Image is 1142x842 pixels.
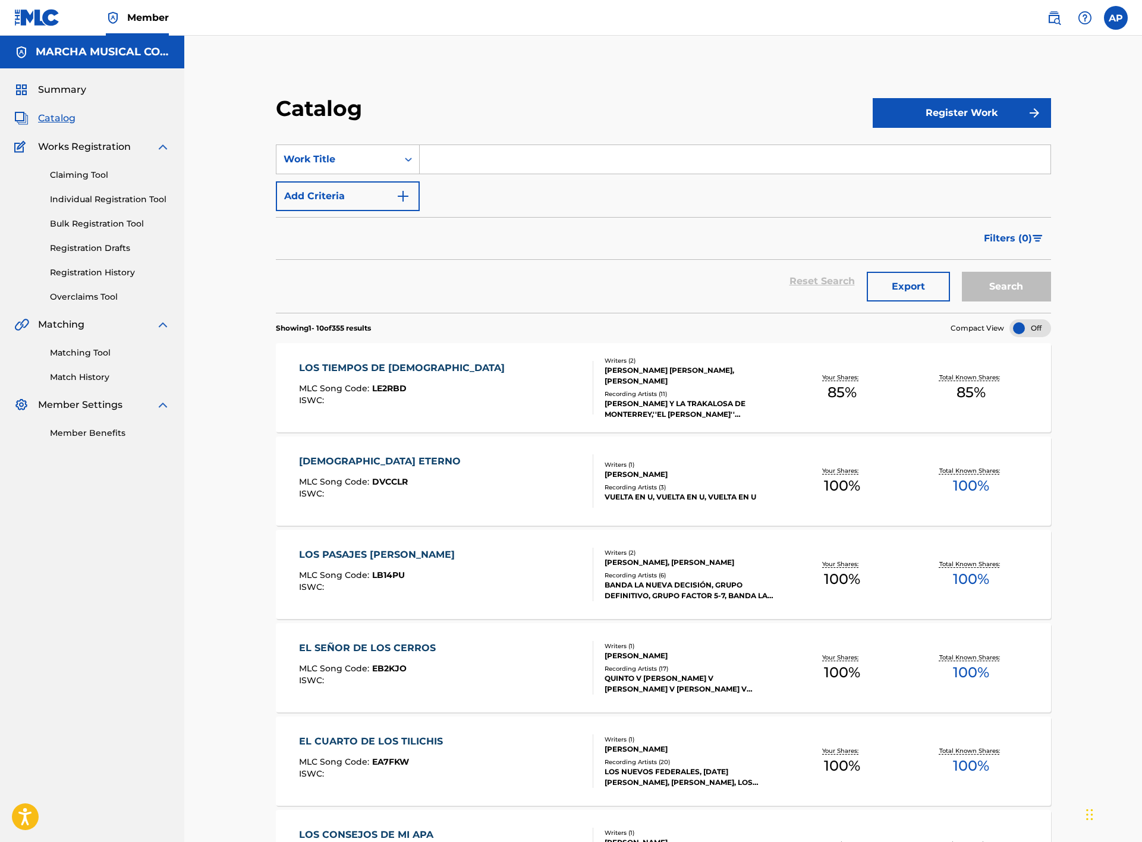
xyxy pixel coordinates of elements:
div: Recording Artists ( 6 ) [605,571,778,580]
div: Widget de chat [1083,785,1142,842]
span: Summary [38,83,86,97]
div: BANDA LA NUEVA DECISIÓN, GRUPO DEFINITIVO, GRUPO FACTOR 5-7, BANDA LA NUEVA DECISIÓN, GRUPO DEFIN... [605,580,778,601]
span: 100 % [824,568,860,590]
a: Bulk Registration Tool [50,218,170,230]
span: 85 % [828,382,857,403]
div: Writers ( 2 ) [605,548,778,557]
a: Registration History [50,266,170,279]
a: Matching Tool [50,347,170,359]
img: Accounts [14,45,29,59]
div: Writers ( 1 ) [605,460,778,469]
h2: Catalog [276,95,368,122]
span: ISWC : [299,582,327,592]
img: expand [156,318,170,332]
a: LOS PASAJES [PERSON_NAME]MLC Song Code:LB14PUISWC:Writers (2)[PERSON_NAME], [PERSON_NAME]Recordin... [276,530,1051,619]
a: [DEMOGRAPHIC_DATA] ETERNOMLC Song Code:DVCCLRISWC:Writers (1)[PERSON_NAME]Recording Artists (3)VU... [276,436,1051,526]
div: [PERSON_NAME] Y LA TRAKALOSA DE MONTERREY,''EL [PERSON_NAME]'' [PERSON_NAME], [PERSON_NAME] Y LA ... [605,398,778,420]
span: DVCCLR [372,476,408,487]
span: 100 % [824,755,860,777]
p: Showing 1 - 10 of 355 results [276,323,371,334]
span: Works Registration [38,140,131,154]
p: Total Known Shares: [939,560,1003,568]
span: 100 % [953,662,989,683]
a: Match History [50,371,170,384]
div: LOS CONSEJOS DE MI APA [299,828,439,842]
span: MLC Song Code : [299,476,372,487]
div: Arrastrar [1086,797,1093,832]
p: Total Known Shares: [939,746,1003,755]
span: 100 % [953,475,989,497]
h5: MARCHA MUSICAL CORP. [36,45,170,59]
img: Summary [14,83,29,97]
div: Recording Artists ( 20 ) [605,758,778,766]
a: EL SEÑOR DE LOS CERROSMLC Song Code:EB2KJOISWC:Writers (1)[PERSON_NAME]Recording Artists (17)QUIN... [276,623,1051,712]
div: EL SEÑOR DE LOS CERROS [299,641,442,655]
span: LB14PU [372,570,405,580]
span: Catalog [38,111,75,125]
span: Member [127,11,169,24]
span: 100 % [953,755,989,777]
a: Member Benefits [50,427,170,439]
a: LOS TIEMPOS DE [DEMOGRAPHIC_DATA]MLC Song Code:LE2RBDISWC:Writers (2)[PERSON_NAME] [PERSON_NAME],... [276,343,1051,432]
a: EL CUARTO DE LOS TILICHISMLC Song Code:EA7FKWISWC:Writers (1)[PERSON_NAME]Recording Artists (20)L... [276,717,1051,806]
span: 85 % [957,382,986,403]
div: [PERSON_NAME] [605,469,778,480]
img: 9d2ae6d4665cec9f34b9.svg [396,189,410,203]
a: Public Search [1042,6,1066,30]
span: EA7FKW [372,756,409,767]
div: [PERSON_NAME], [PERSON_NAME] [605,557,778,568]
div: Writers ( 2 ) [605,356,778,365]
p: Your Shares: [822,746,861,755]
div: LOS NUEVOS FEDERALES, [DATE][PERSON_NAME], [PERSON_NAME], LOS NUEVOS FEDERALES, LOS NUEVOS FEDERA... [605,766,778,788]
span: Filters ( 0 ) [984,231,1032,246]
span: Matching [38,318,84,332]
a: CatalogCatalog [14,111,75,125]
button: Add Criteria [276,181,420,211]
div: Recording Artists ( 17 ) [605,664,778,673]
p: Total Known Shares: [939,653,1003,662]
span: MLC Song Code : [299,383,372,394]
img: filter [1033,235,1043,242]
img: Matching [14,318,29,332]
span: EB2KJO [372,663,407,674]
span: ISWC : [299,395,327,406]
div: Help [1073,6,1097,30]
div: LOS TIEMPOS DE [DEMOGRAPHIC_DATA] [299,361,511,375]
a: Registration Drafts [50,242,170,255]
img: search [1047,11,1061,25]
p: Your Shares: [822,560,861,568]
span: 100 % [824,662,860,683]
div: VUELTA EN U, VUELTA EN U, VUELTA EN U [605,492,778,502]
p: Your Shares: [822,466,861,475]
div: QUINTO V [PERSON_NAME] V [PERSON_NAME] V [PERSON_NAME] V [PERSON_NAME] V IMPERIO [605,673,778,695]
p: Total Known Shares: [939,373,1003,382]
div: Writers ( 1 ) [605,735,778,744]
div: Recording Artists ( 3 ) [605,483,778,492]
button: Export [867,272,950,301]
div: Writers ( 1 ) [605,642,778,651]
p: Total Known Shares: [939,466,1003,475]
img: help [1078,11,1092,25]
img: Works Registration [14,140,30,154]
span: ISWC : [299,675,327,686]
img: expand [156,140,170,154]
span: LE2RBD [372,383,407,394]
button: Filters (0) [977,224,1051,253]
img: Top Rightsholder [106,11,120,25]
img: f7272a7cc735f4ea7f67.svg [1027,106,1042,120]
iframe: Chat Widget [1083,785,1142,842]
p: Your Shares: [822,373,861,382]
div: [PERSON_NAME] [PERSON_NAME], [PERSON_NAME] [605,365,778,387]
img: expand [156,398,170,412]
span: MLC Song Code : [299,756,372,767]
p: Your Shares: [822,653,861,662]
div: Work Title [284,152,391,166]
a: SummarySummary [14,83,86,97]
div: Recording Artists ( 11 ) [605,389,778,398]
div: LOS PASAJES [PERSON_NAME] [299,548,461,562]
div: User Menu [1104,6,1128,30]
img: Catalog [14,111,29,125]
a: Overclaims Tool [50,291,170,303]
div: [DEMOGRAPHIC_DATA] ETERNO [299,454,467,469]
button: Register Work [873,98,1051,128]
